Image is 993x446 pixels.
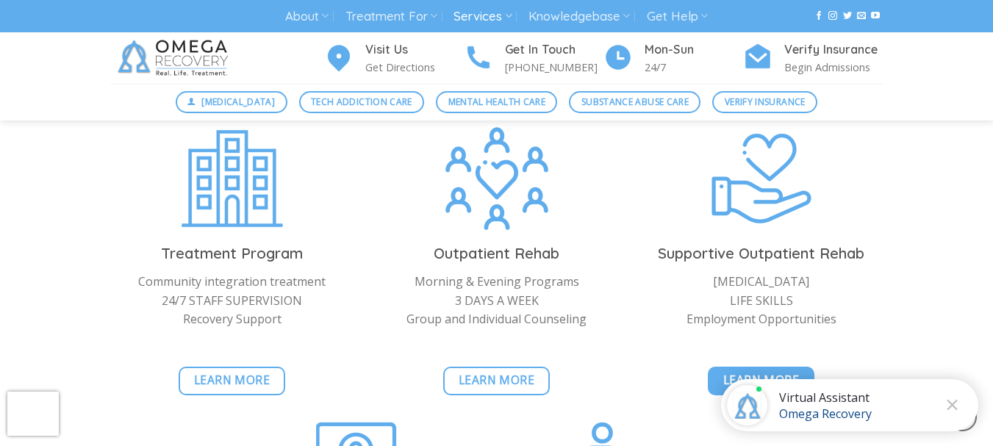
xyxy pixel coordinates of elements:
span: Learn More [194,371,270,389]
a: Mental Health Care [436,91,557,113]
h3: Treatment Program [111,242,354,265]
p: Morning & Evening Programs 3 DAYS A WEEK Group and Individual Counseling [376,273,618,329]
span: [MEDICAL_DATA] [201,95,275,109]
span: Learn More [459,371,535,389]
a: Follow on Facebook [814,11,823,21]
a: Follow on Twitter [843,11,852,21]
a: Tech Addiction Care [299,91,425,113]
a: Learn More [443,367,550,395]
a: Learn More [708,367,814,395]
a: Services [454,3,512,30]
a: Get In Touch [PHONE_NUMBER] [464,40,603,76]
a: Visit Us Get Directions [324,40,464,76]
span: Learn More [723,371,800,389]
p: Begin Admissions [784,59,883,76]
span: Verify Insurance [725,95,806,109]
h4: Verify Insurance [784,40,883,60]
span: Tech Addiction Care [311,95,412,109]
h4: Get In Touch [505,40,603,60]
span: Substance Abuse Care [581,95,689,109]
span: Mental Health Care [448,95,545,109]
p: [MEDICAL_DATA] LIFE SKILLS Employment Opportunities [640,273,883,329]
a: Treatment For [345,3,437,30]
h4: Mon-Sun [645,40,743,60]
p: Get Directions [365,59,464,76]
a: [MEDICAL_DATA] [176,91,287,113]
p: 24/7 [645,59,743,76]
p: Community integration treatment 24/7 STAFF SUPERVISION Recovery Support [111,273,354,329]
a: Verify Insurance Begin Admissions [743,40,883,76]
h4: Visit Us [365,40,464,60]
a: Get Help [647,3,708,30]
a: Verify Insurance [712,91,817,113]
h3: Outpatient Rehab [376,242,618,265]
p: [PHONE_NUMBER] [505,59,603,76]
a: Follow on YouTube [871,11,880,21]
a: Knowledgebase [528,3,630,30]
a: About [285,3,329,30]
a: Follow on Instagram [828,11,837,21]
a: Substance Abuse Care [569,91,700,113]
img: Omega Recovery [111,32,240,84]
a: Learn More [179,367,285,395]
a: Send us an email [857,11,866,21]
h3: Supportive Outpatient Rehab [640,242,883,265]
